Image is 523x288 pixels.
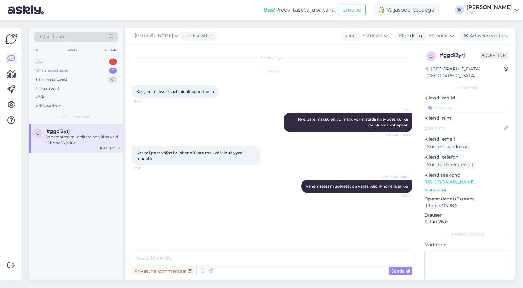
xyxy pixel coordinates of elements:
[396,33,424,39] div: Klienditugi
[424,196,510,202] p: Operatsioonisüsteem
[182,33,214,39] div: juhib vestlust
[135,32,173,39] span: [PERSON_NAME]
[424,95,510,101] p: Kliendi tag'id
[466,10,512,15] div: C&C
[132,267,194,275] div: Privaatne kommentaar
[338,4,366,16] button: Emailid
[34,46,41,54] div: All
[424,161,476,169] div: Küsi telefoninumbrit
[455,5,464,14] div: JK
[424,143,470,151] div: Küsi meiliaadressi
[342,33,357,39] div: Klient
[386,132,410,137] span: Nähtud ✓ 16:53
[134,99,158,104] span: 16:52
[425,125,503,132] input: Lisa nimi
[424,232,510,237] div: [PERSON_NAME]
[40,33,66,40] span: Otsi kliente
[391,268,410,274] span: Saada
[440,51,480,59] div: # ggdi2yrj
[430,54,433,59] span: g
[132,68,412,74] div: [DATE]
[35,68,69,74] div: Minu vestlused
[460,32,509,40] div: Arhiveeri vestlus
[103,46,118,54] div: Socials
[62,114,91,120] span: Minu vestlused
[100,146,120,151] div: [DATE] 17:59
[35,59,43,65] div: Uus
[426,66,504,79] div: [GEOGRAPHIC_DATA], [GEOGRAPHIC_DATA]
[424,85,510,91] div: Kliendi info
[424,218,510,225] p: Safari 26.0
[424,136,510,143] p: Kliendi email
[424,187,510,193] p: Vaata edasi ...
[466,5,512,10] div: [PERSON_NAME]
[363,32,383,39] span: Estonian
[424,172,510,179] p: Klienditeekond
[424,115,510,122] p: Kliendi nimi
[263,7,275,13] b: Uus!
[35,103,62,109] div: Arhiveeritud
[108,76,117,83] div: 0
[67,46,78,54] div: Web
[424,241,510,248] p: Märkmed
[424,103,510,112] input: Lisa tag
[46,128,70,134] span: #ggdi2yrj
[466,5,519,15] a: [PERSON_NAME]C&C
[383,174,410,179] span: [PERSON_NAME]
[35,94,45,100] div: Kõik
[297,117,409,127] span: Tere! Järelmaksu on võimalik vormistada nii e-poes kui ka kauplustes kohapeal.
[35,85,59,92] div: AI Assistent
[424,202,510,209] p: iPhone OS 18.6
[480,52,508,59] span: Offline
[136,150,244,161] span: Kas teil poes väljas ka iphone 16 pro max või ainult yyed mudelid
[136,89,214,94] span: Kas järelmaksule saab ainult epoest osta
[424,179,475,185] a: [URL][DOMAIN_NAME]
[109,59,117,65] div: 1
[386,193,410,198] span: 17:59
[424,212,510,218] p: Brauser
[132,55,412,60] div: Vestlus algas
[424,154,510,161] p: Kliendi telefon
[5,33,17,45] img: Askly Logo
[306,184,408,189] span: Vanematest mudelitest on väljas vaid iPhone 16 ja 16e
[134,166,158,171] span: 17:18
[429,32,449,39] span: Estonian
[35,76,67,83] div: Tiimi vestlused
[46,134,120,146] div: Vanematest mudelitest on väljas vaid iPhone 16 ja 16e
[109,68,117,74] div: 1
[386,107,410,112] span: Garl
[374,4,439,16] div: Väljaspool tööaega
[263,6,336,14] div: Proovi tasuta juba täna:
[36,131,39,135] span: g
